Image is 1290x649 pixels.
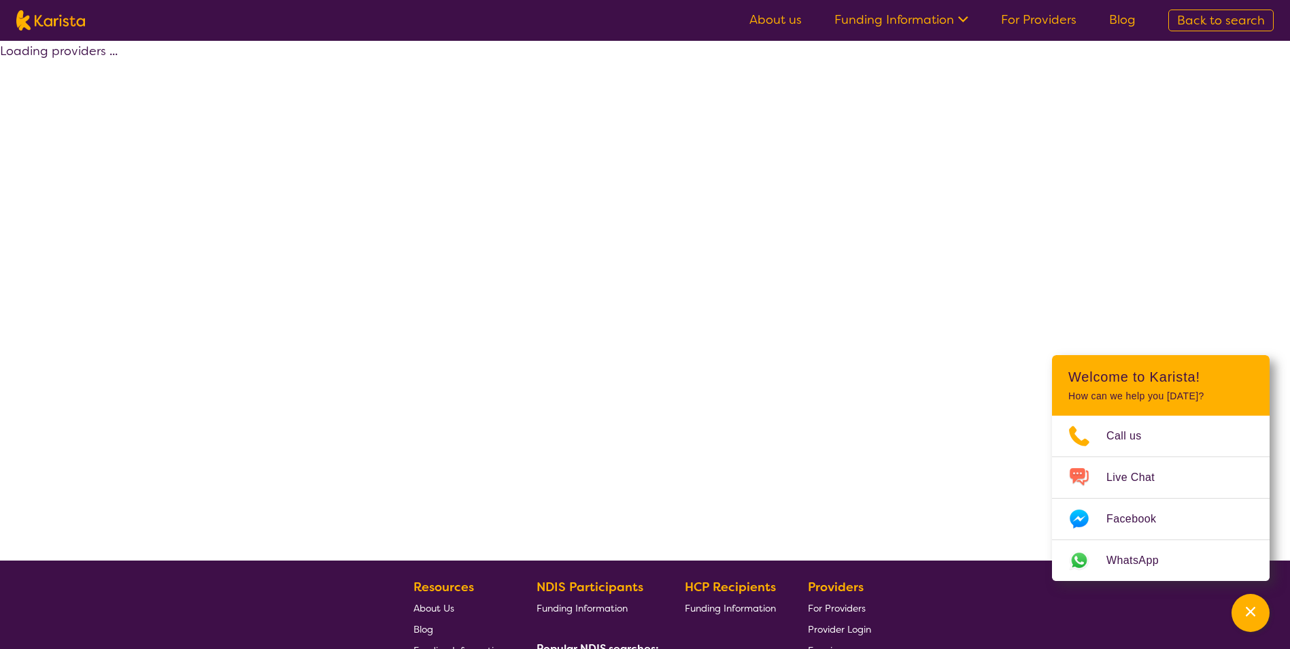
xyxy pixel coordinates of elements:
[1168,10,1274,31] a: Back to search
[749,12,802,28] a: About us
[537,602,628,614] span: Funding Information
[685,602,776,614] span: Funding Information
[1106,550,1175,571] span: WhatsApp
[808,618,871,639] a: Provider Login
[413,597,505,618] a: About Us
[808,602,866,614] span: For Providers
[413,579,474,595] b: Resources
[413,618,505,639] a: Blog
[413,602,454,614] span: About Us
[1052,540,1270,581] a: Web link opens in a new tab.
[685,597,776,618] a: Funding Information
[1052,416,1270,581] ul: Choose channel
[537,579,643,595] b: NDIS Participants
[808,597,871,618] a: For Providers
[1177,12,1265,29] span: Back to search
[1106,426,1158,446] span: Call us
[1106,509,1172,529] span: Facebook
[685,579,776,595] b: HCP Recipients
[808,579,864,595] b: Providers
[1068,390,1253,402] p: How can we help you [DATE]?
[1001,12,1076,28] a: For Providers
[1232,594,1270,632] button: Channel Menu
[1106,467,1171,488] span: Live Chat
[834,12,968,28] a: Funding Information
[808,623,871,635] span: Provider Login
[1052,355,1270,581] div: Channel Menu
[1109,12,1136,28] a: Blog
[16,10,85,31] img: Karista logo
[537,597,654,618] a: Funding Information
[1068,369,1253,385] h2: Welcome to Karista!
[413,623,433,635] span: Blog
